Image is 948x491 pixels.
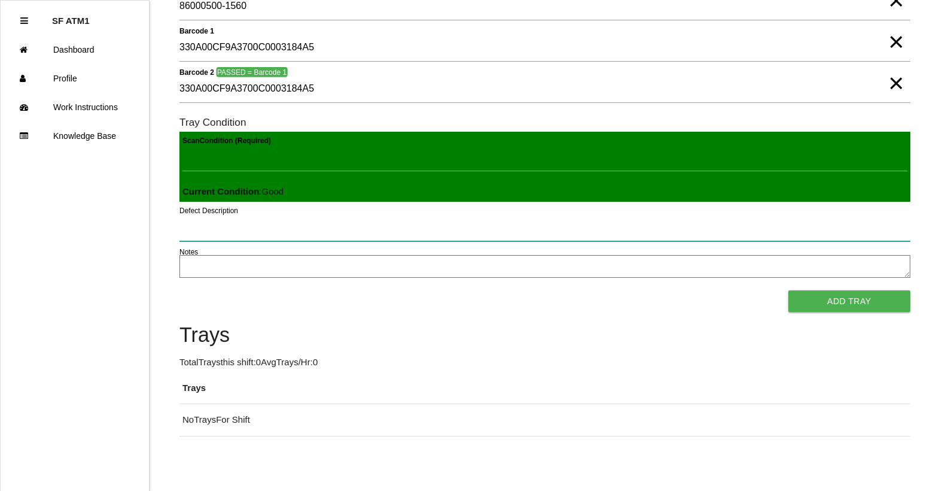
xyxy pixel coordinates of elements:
[888,18,904,42] span: Clear Input
[179,205,238,216] label: Defect Description
[52,7,90,26] p: SF ATM1
[179,356,910,369] p: Total Trays this shift: 0 Avg Trays /Hr: 0
[788,290,910,312] button: Add Tray
[179,68,214,76] b: Barcode 2
[182,186,259,196] b: Current Condition
[1,122,149,150] a: Knowledge Base
[182,186,284,196] span: : Good
[179,26,214,35] b: Barcode 1
[1,35,149,64] a: Dashboard
[1,64,149,93] a: Profile
[179,247,198,257] label: Notes
[216,67,287,77] span: PASSED = Barcode 1
[179,372,910,404] th: Trays
[182,137,271,145] b: Scan Condition (Required)
[179,117,910,128] h6: Tray Condition
[179,404,910,437] td: No Trays For Shift
[1,93,149,122] a: Work Instructions
[888,59,904,83] span: Clear Input
[20,7,28,35] div: Close
[179,324,910,347] h4: Trays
